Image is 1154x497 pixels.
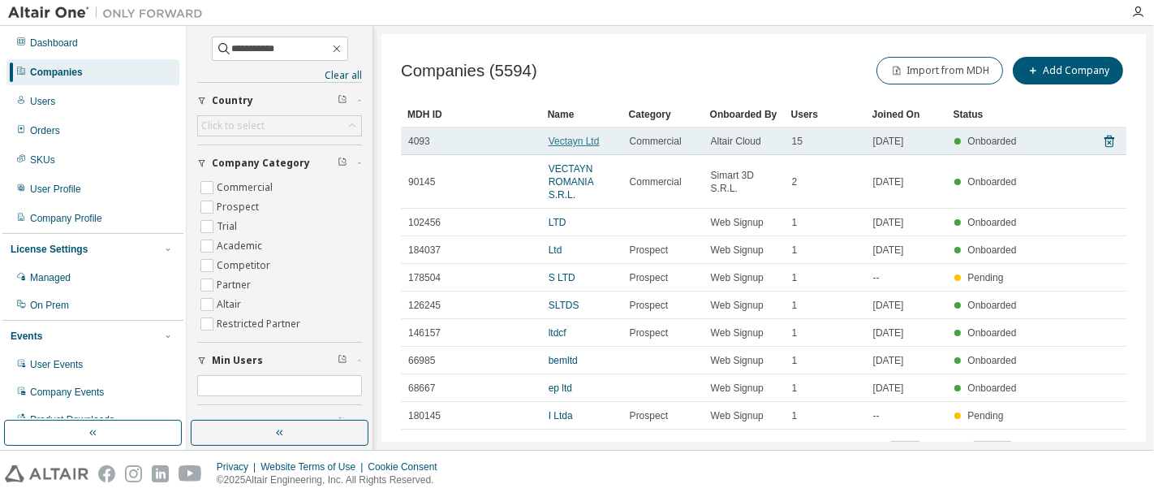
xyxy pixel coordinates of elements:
a: LTD [549,217,566,228]
div: User Profile [30,183,81,196]
div: Managed [30,271,71,284]
a: VECTAYN ROMANIA S.R.L. [549,163,593,201]
img: facebook.svg [98,465,115,482]
span: 126245 [408,299,441,312]
span: Web Signup [711,409,764,422]
span: 66985 [408,354,435,367]
span: Web Signup [711,299,764,312]
span: 1 [792,216,798,229]
span: 1 [792,409,798,422]
label: Competitor [217,256,273,275]
a: ltdcf [549,327,566,339]
span: 146157 [408,326,441,339]
span: Onboarded [967,355,1016,366]
div: Events [11,330,42,343]
button: Country [197,83,362,119]
div: Website Terms of Use [261,460,368,473]
img: instagram.svg [125,465,142,482]
span: Onboarded [967,136,1016,147]
span: 1 [792,244,798,257]
span: Web Signup [711,326,764,339]
div: Company Profile [30,212,102,225]
span: -- [873,271,880,284]
span: [DATE] [873,354,904,367]
span: 1 [792,326,798,339]
a: Ltd [549,244,562,256]
span: [DATE] [873,175,904,188]
span: Company Category [212,157,310,170]
button: Min Users [197,343,362,378]
div: Cookie Consent [368,460,446,473]
span: Onboarded [967,327,1016,339]
span: Onboarded [967,176,1016,188]
label: Commercial [217,178,276,197]
div: Users [791,102,859,127]
div: Onboarded By [710,102,778,127]
span: Prospect [630,326,668,339]
span: Min Users [212,354,263,367]
span: Items per page [820,441,920,462]
span: 68667 [408,382,435,395]
span: 102456 [408,216,441,229]
a: SLTDS [549,300,579,311]
button: Company Category [197,145,362,181]
label: Altair [217,295,244,314]
span: Onboarded [967,217,1016,228]
span: [DATE] [873,135,904,148]
span: Prospect [630,244,668,257]
span: Clear filter [338,417,347,430]
span: Page n. [935,441,1012,462]
span: Commercial [630,175,682,188]
a: S LTD [549,272,575,283]
span: 2 [792,175,798,188]
span: Companies (5594) [401,62,537,80]
span: 1 [792,271,798,284]
a: Clear all [197,69,362,82]
span: Onboarded [967,382,1016,394]
span: Clear filter [338,157,347,170]
button: Add Company [1013,57,1123,84]
span: [DATE] [873,326,904,339]
span: Web Signup [711,216,764,229]
span: Web Signup [711,354,764,367]
span: 178504 [408,271,441,284]
span: Simart 3D S.R.L. [711,169,777,195]
img: youtube.svg [179,465,202,482]
span: [DATE] [873,244,904,257]
span: Prospect [630,409,668,422]
div: Dashboard [30,37,78,50]
span: Commercial [630,135,682,148]
span: Clear filter [338,354,347,367]
span: Max Users [212,417,265,430]
span: Web Signup [711,271,764,284]
span: Onboarded [967,300,1016,311]
span: Country [212,94,253,107]
span: [DATE] [873,382,904,395]
div: Product Downloads [30,413,114,426]
div: Name [548,102,616,127]
span: 4093 [408,135,430,148]
div: License Settings [11,243,88,256]
span: -- [873,409,880,422]
span: Prospect [630,299,668,312]
span: [DATE] [873,216,904,229]
img: altair_logo.svg [5,465,88,482]
p: © 2025 Altair Engineering, Inc. All Rights Reserved. [217,473,447,487]
a: Vectayn Ltd [549,136,600,147]
div: On Prem [30,299,69,312]
a: I Ltda [549,410,573,421]
span: Onboarded [967,244,1016,256]
div: Click to select [201,119,265,132]
div: Joined On [872,102,941,127]
div: SKUs [30,153,55,166]
img: Altair One [8,5,211,21]
label: Restricted Partner [217,314,304,334]
div: Click to select [198,116,361,136]
span: 184037 [408,244,441,257]
span: Web Signup [711,382,764,395]
label: Academic [217,236,265,256]
div: User Events [30,358,83,371]
div: Status [954,102,1022,127]
span: Pending [967,272,1003,283]
span: 90145 [408,175,435,188]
